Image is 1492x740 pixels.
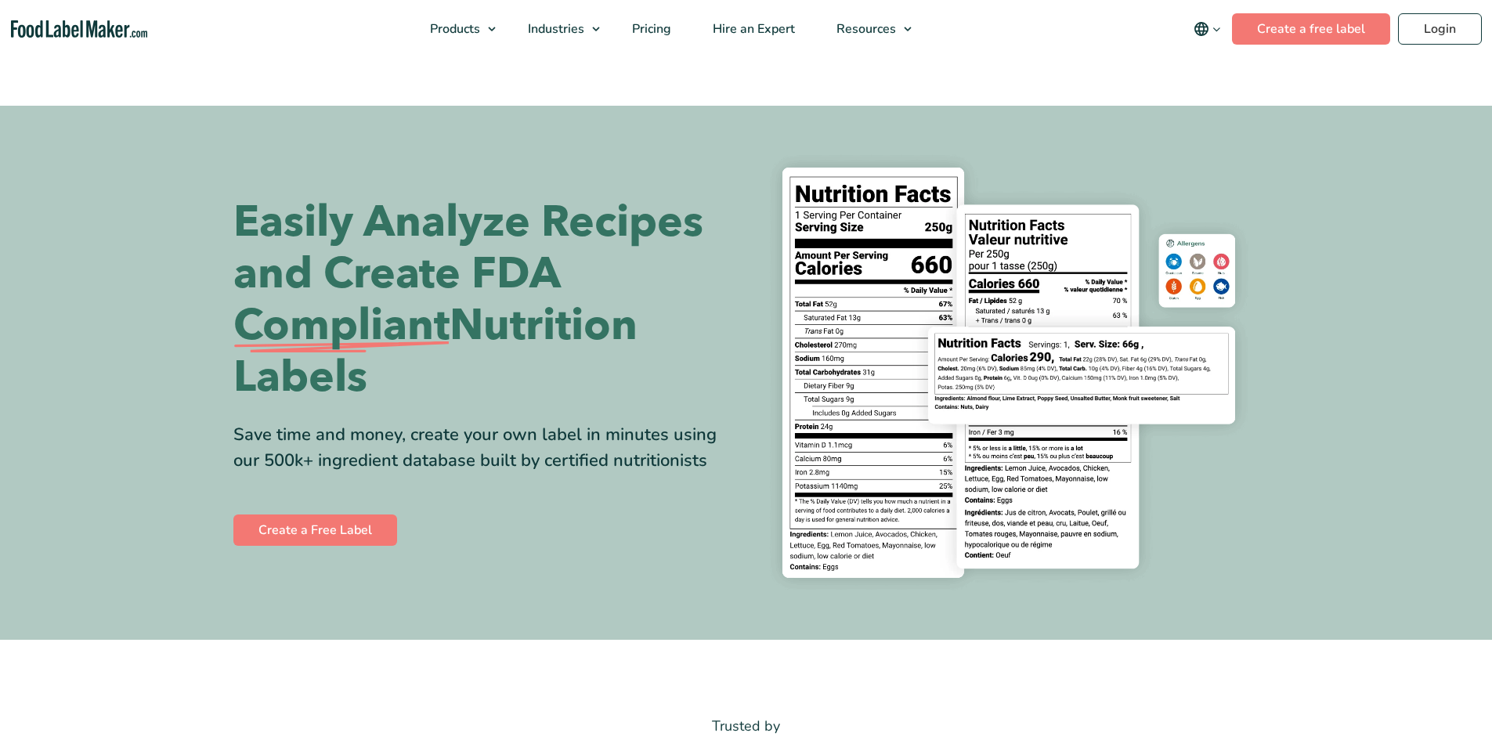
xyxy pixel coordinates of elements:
[627,20,673,38] span: Pricing
[708,20,797,38] span: Hire an Expert
[233,715,1259,738] p: Trusted by
[233,300,450,352] span: Compliant
[1398,13,1482,45] a: Login
[233,422,735,474] div: Save time and money, create your own label in minutes using our 500k+ ingredient database built b...
[523,20,586,38] span: Industries
[425,20,482,38] span: Products
[233,514,397,546] a: Create a Free Label
[832,20,898,38] span: Resources
[233,197,735,403] h1: Easily Analyze Recipes and Create FDA Nutrition Labels
[1232,13,1390,45] a: Create a free label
